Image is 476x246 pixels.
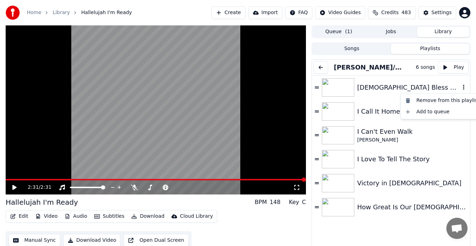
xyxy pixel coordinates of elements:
[416,64,435,71] div: 6 songs
[418,6,456,19] button: Settings
[28,184,44,191] div: /
[53,9,70,16] a: Library
[391,44,469,54] button: Playlists
[381,9,398,16] span: Credits
[6,6,20,20] img: youka
[289,198,299,206] div: Key
[180,213,213,220] div: Cloud Library
[313,44,391,54] button: Songs
[128,211,167,221] button: Download
[270,198,281,206] div: 148
[302,198,306,206] div: C
[62,211,90,221] button: Audio
[345,28,352,35] span: ( 1 )
[357,137,467,144] div: [PERSON_NAME]
[368,6,415,19] button: Credits483
[41,184,52,191] span: 2:31
[32,211,60,221] button: Video
[357,178,467,188] div: Victory in [DEMOGRAPHIC_DATA]
[432,9,452,16] div: Settings
[357,107,467,116] div: I Call It Home
[211,6,246,19] button: Create
[402,9,411,16] span: 483
[28,184,38,191] span: 2:31
[285,6,312,19] button: FAQ
[91,211,127,221] button: Subtitles
[357,127,467,137] div: I Can't Even Walk
[331,62,406,72] button: [PERSON_NAME]/[PERSON_NAME] [DATE]
[357,154,467,164] div: I Love To Tell The Story
[357,202,467,212] div: How Great Is Our [DEMOGRAPHIC_DATA]
[315,6,365,19] button: Video Guides
[27,9,41,16] a: Home
[438,61,469,74] button: Play
[446,218,468,239] div: Open chat
[6,197,78,207] div: Hallelujah I'm Ready
[81,9,132,16] span: Hallelujah I'm Ready
[357,83,460,92] div: [DEMOGRAPHIC_DATA] Bless America
[417,27,469,37] button: Library
[255,198,267,206] div: BPM
[7,211,31,221] button: Edit
[248,6,282,19] button: Import
[27,9,132,16] nav: breadcrumb
[365,27,417,37] button: Jobs
[313,27,365,37] button: Queue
